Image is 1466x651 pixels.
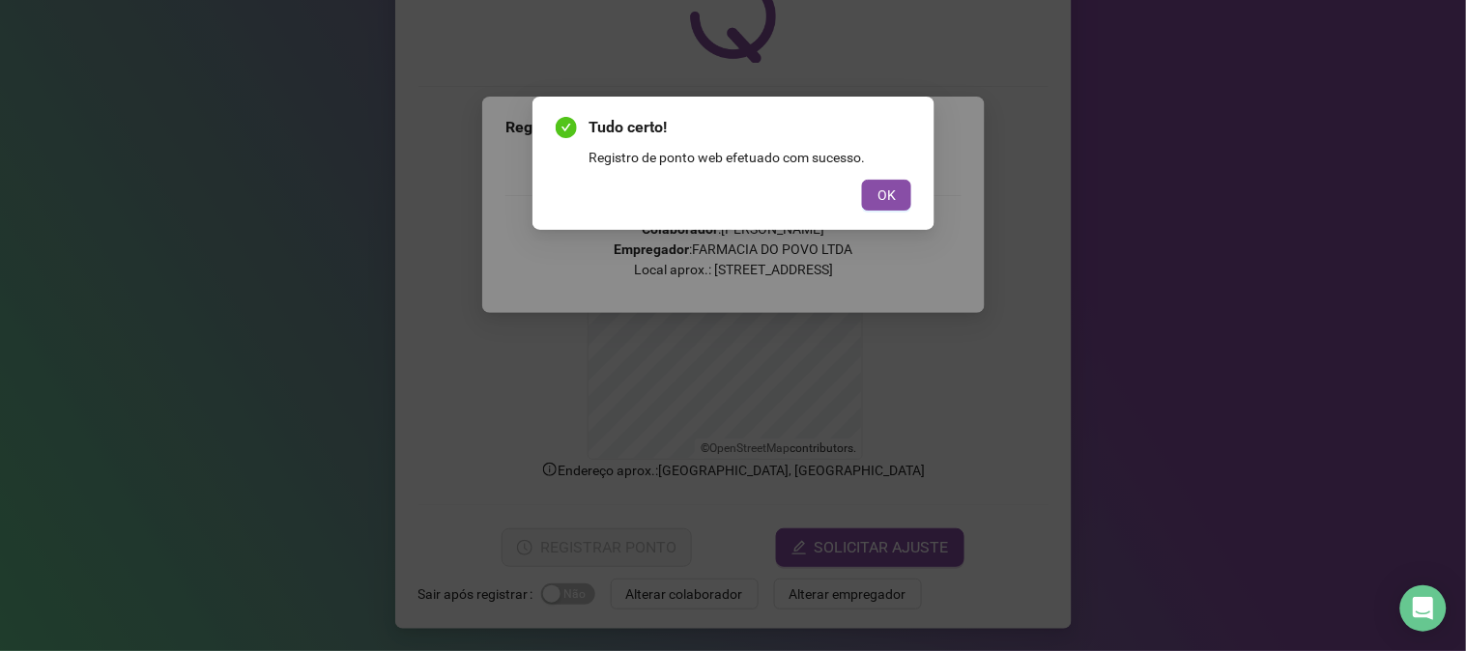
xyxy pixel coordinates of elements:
div: Open Intercom Messenger [1400,585,1447,632]
span: OK [877,184,896,206]
span: check-circle [556,117,577,138]
span: Tudo certo! [589,116,911,139]
div: Registro de ponto web efetuado com sucesso. [589,147,911,168]
button: OK [862,180,911,211]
